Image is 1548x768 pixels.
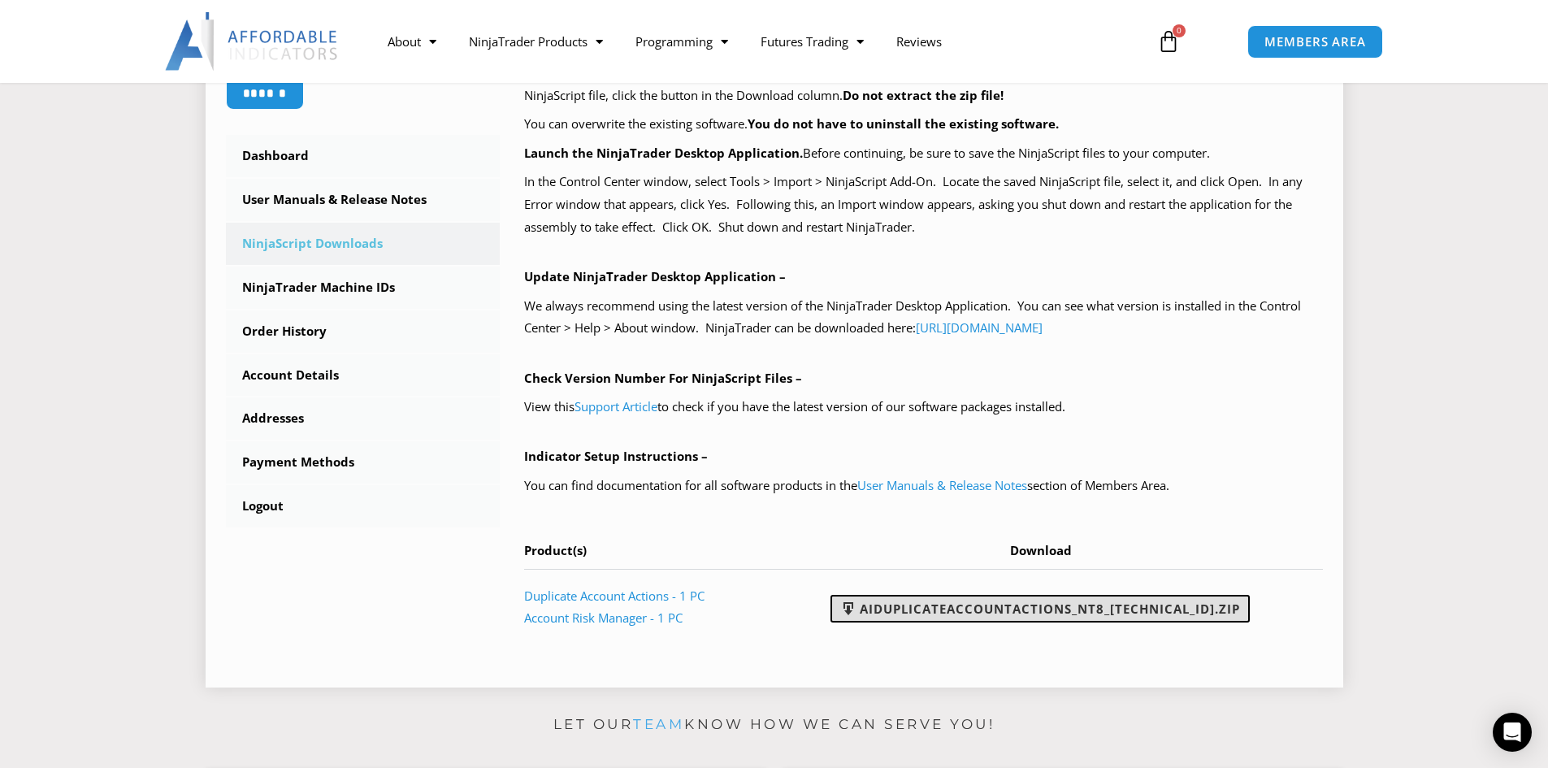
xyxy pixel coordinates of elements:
a: Addresses [226,397,501,440]
a: team [633,716,684,732]
img: LogoAI | Affordable Indicators – NinjaTrader [165,12,340,71]
a: About [371,23,453,60]
b: Update NinjaTrader Desktop Application – [524,268,786,284]
span: Download [1010,542,1072,558]
span: Product(s) [524,542,587,558]
p: Your purchased products with available NinjaScript downloads are listed in the table below, at th... [524,62,1323,107]
a: Programming [619,23,744,60]
b: Check Version Number For NinjaScript Files – [524,370,802,386]
b: Launch the NinjaTrader Desktop Application. [524,145,803,161]
b: Indicator Setup Instructions – [524,448,708,464]
a: NinjaScript Downloads [226,223,501,265]
p: We always recommend using the latest version of the NinjaTrader Desktop Application. You can see ... [524,295,1323,341]
nav: Account pages [226,135,501,527]
a: Reviews [880,23,958,60]
b: You do not have to uninstall the existing software. [748,115,1059,132]
p: Before continuing, be sure to save the NinjaScript files to your computer. [524,142,1323,165]
a: Futures Trading [744,23,880,60]
span: 0 [1173,24,1186,37]
p: View this to check if you have the latest version of our software packages installed. [524,396,1323,419]
p: You can overwrite the existing software. [524,113,1323,136]
a: User Manuals & Release Notes [226,179,501,221]
p: You can find documentation for all software products in the section of Members Area. [524,475,1323,497]
p: Let our know how we can serve you! [206,712,1343,738]
a: Duplicate Account Actions - 1 PC [524,588,705,604]
a: Support Article [575,398,657,414]
a: User Manuals & Release Notes [857,477,1027,493]
span: MEMBERS AREA [1264,36,1366,48]
a: Payment Methods [226,441,501,484]
a: AIDuplicateAccountActions_NT8_[TECHNICAL_ID].zip [830,595,1250,623]
a: Order History [226,310,501,353]
a: Account Details [226,354,501,397]
a: Account Risk Manager - 1 PC [524,610,683,626]
a: NinjaTrader Products [453,23,619,60]
nav: Menu [371,23,1138,60]
a: [URL][DOMAIN_NAME] [916,319,1043,336]
a: 0 [1133,18,1204,65]
a: NinjaTrader Machine IDs [226,267,501,309]
b: Do not extract the zip file! [843,87,1004,103]
a: Logout [226,485,501,527]
a: Dashboard [226,135,501,177]
p: In the Control Center window, select Tools > Import > NinjaScript Add-On. Locate the saved NinjaS... [524,171,1323,239]
div: Open Intercom Messenger [1493,713,1532,752]
a: MEMBERS AREA [1247,25,1383,59]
